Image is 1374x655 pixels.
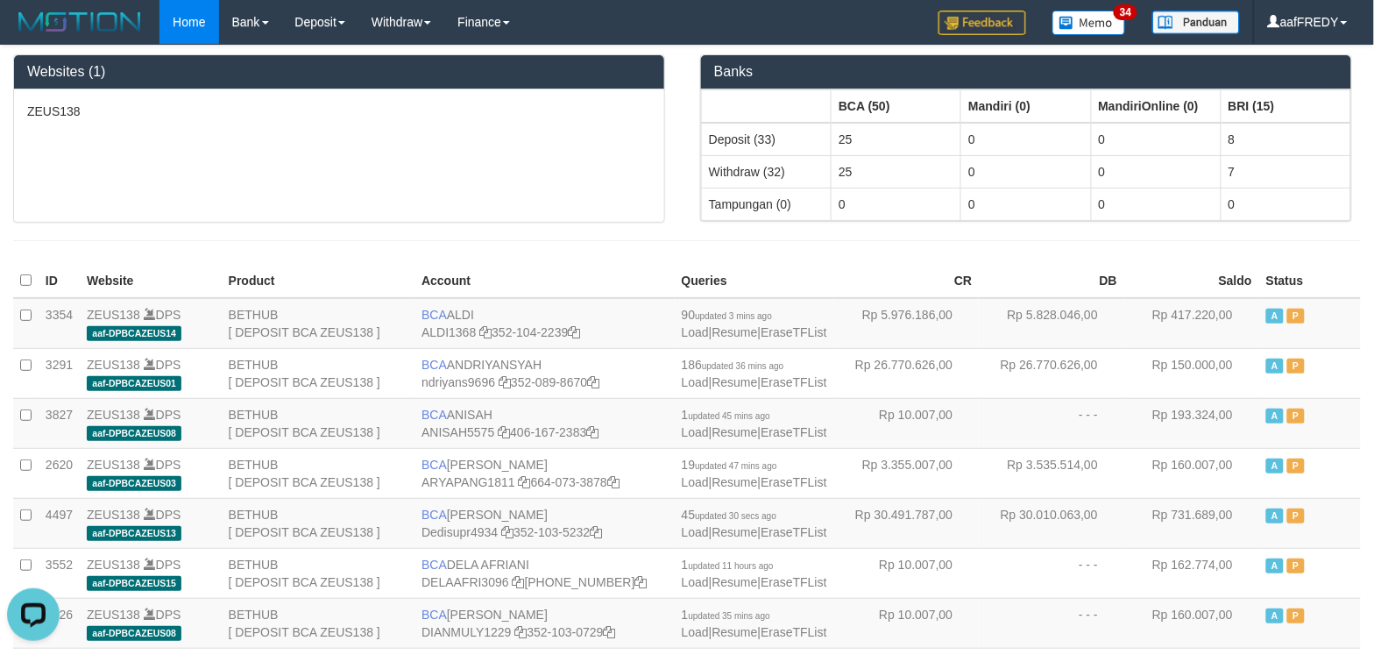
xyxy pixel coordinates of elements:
[414,398,675,448] td: ANISAH 406-167-2383
[13,9,146,35] img: MOTION_logo.png
[1114,4,1137,20] span: 34
[1287,309,1305,324] span: Paused
[1152,11,1240,34] img: panduan.png
[1259,264,1361,298] th: Status
[1266,409,1284,424] span: Active
[695,311,772,321] span: updated 3 mins ago
[80,598,222,648] td: DPS
[689,561,774,571] span: updated 11 hours ago
[682,508,776,522] span: 45
[961,155,1091,188] td: 0
[1266,609,1284,623] span: Active
[1221,89,1350,123] th: Group: activate to sort column ascending
[682,408,770,422] span: 1
[1091,155,1221,188] td: 0
[421,608,447,622] span: BCA
[87,626,181,641] span: aaf-DPBCAZEUS08
[1221,123,1350,156] td: 8
[1287,509,1305,523] span: Paused
[499,375,511,389] a: Copy ndriyans9696 to clipboard
[834,448,980,498] td: Rp 3.355.007,00
[1266,509,1284,523] span: Active
[1287,459,1305,473] span: Paused
[761,575,826,589] a: EraseTFList
[1124,298,1259,349] td: Rp 417.220,00
[479,325,492,339] a: Copy ALDI1368 to clipboard
[87,576,181,591] span: aaf-DPBCAZEUS15
[682,425,709,439] a: Load
[414,298,675,349] td: ALDI 352-104-2239
[832,89,961,123] th: Group: activate to sort column ascending
[682,575,709,589] a: Load
[961,123,1091,156] td: 0
[712,375,758,389] a: Resume
[27,64,651,80] h3: Websites (1)
[414,348,675,398] td: ANDRIYANSYAH 352-089-8670
[1221,188,1350,220] td: 0
[682,558,827,589] span: | |
[39,548,80,598] td: 3552
[834,348,980,398] td: Rp 26.770.626,00
[1124,398,1259,448] td: Rp 193.324,00
[979,398,1124,448] td: - - -
[761,325,826,339] a: EraseTFList
[714,64,1338,80] h3: Banks
[834,298,980,349] td: Rp 5.976.186,00
[1266,359,1284,374] span: Active
[712,575,758,589] a: Resume
[414,598,675,648] td: [PERSON_NAME] 352-103-0729
[979,264,1124,298] th: DB
[1124,498,1259,548] td: Rp 731.689,00
[513,575,525,589] a: Copy DELAAFRI3096 to clipboard
[682,525,709,539] a: Load
[421,375,495,389] a: ndriyans9696
[590,525,602,539] a: Copy 3521035232 to clipboard
[421,508,447,522] span: BCA
[414,498,675,548] td: [PERSON_NAME] 352-103-5232
[607,475,620,489] a: Copy 6640733878 to clipboard
[979,348,1124,398] td: Rp 26.770.626,00
[222,498,414,548] td: BETHUB [ DEPOSIT BCA ZEUS138 ]
[39,348,80,398] td: 3291
[87,408,140,422] a: ZEUS138
[421,425,494,439] a: ANISAH5575
[421,358,447,372] span: BCA
[1287,409,1305,424] span: Paused
[702,188,832,220] td: Tampungan (0)
[761,425,826,439] a: EraseTFList
[682,408,827,439] span: | |
[682,308,772,322] span: 90
[587,375,599,389] a: Copy 3520898670 to clipboard
[682,358,827,389] span: | |
[87,508,140,522] a: ZEUS138
[7,7,60,60] button: Open LiveChat chat widget
[587,425,599,439] a: Copy 4061672383 to clipboard
[80,348,222,398] td: DPS
[421,575,509,589] a: DELAAFRI3096
[834,548,980,598] td: Rp 10.007,00
[1124,548,1259,598] td: Rp 162.774,00
[569,325,581,339] a: Copy 3521042239 to clipboard
[682,458,827,489] span: | |
[682,375,709,389] a: Load
[222,548,414,598] td: BETHUB [ DEPOSIT BCA ZEUS138 ]
[87,308,140,322] a: ZEUS138
[635,575,648,589] a: Copy 8692458639 to clipboard
[222,348,414,398] td: BETHUB [ DEPOSIT BCA ZEUS138 ]
[682,608,770,622] span: 1
[87,458,140,472] a: ZEUS138
[1091,188,1221,220] td: 0
[87,526,181,541] span: aaf-DPBCAZEUS13
[421,308,447,322] span: BCA
[979,548,1124,598] td: - - -
[1287,609,1305,623] span: Paused
[421,625,511,639] a: DIANMULY1229
[80,448,222,498] td: DPS
[80,298,222,349] td: DPS
[498,425,510,439] a: Copy ANISAH5575 to clipboard
[834,598,980,648] td: Rp 10.007,00
[87,358,140,372] a: ZEUS138
[87,426,181,441] span: aaf-DPBCAZEUS08
[414,448,675,498] td: [PERSON_NAME] 664-073-3878
[1091,123,1221,156] td: 0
